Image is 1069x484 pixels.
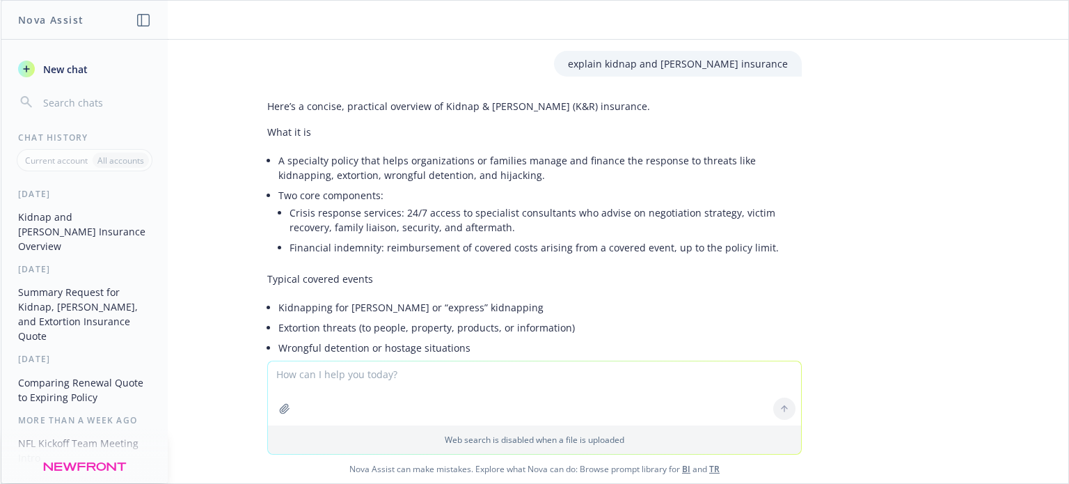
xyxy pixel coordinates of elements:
div: [DATE] [1,188,168,200]
li: Hijacking (aircraft, vessel, or vehicle) [278,358,802,378]
li: Kidnapping for [PERSON_NAME] or “express” kidnapping [278,297,802,318]
p: explain kidnap and [PERSON_NAME] insurance [568,56,788,71]
button: NFL Kickoff Team Meeting Intro [13,432,157,469]
div: More than a week ago [1,414,168,426]
button: Summary Request for Kidnap, [PERSON_NAME], and Extortion Insurance Quote [13,281,157,348]
button: New chat [13,56,157,81]
p: Web search is disabled when a file is uploaded [276,434,793,446]
li: Crisis response services: 24/7 access to specialist consultants who advise on negotiation strateg... [290,203,802,237]
p: What it is [267,125,802,139]
li: Two core components: [278,185,802,260]
a: TR [709,463,720,475]
div: Chat History [1,132,168,143]
li: A specialty policy that helps organizations or families manage and finance the response to threat... [278,150,802,185]
span: Nova Assist can make mistakes. Explore what Nova can do: Browse prompt library for and [6,455,1063,483]
input: Search chats [40,93,151,112]
div: [DATE] [1,353,168,365]
li: Extortion threats (to people, property, products, or information) [278,318,802,338]
p: Here’s a concise, practical overview of Kidnap & [PERSON_NAME] (K&R) insurance. [267,99,802,114]
h1: Nova Assist [18,13,84,27]
p: Typical covered events [267,272,802,286]
p: All accounts [97,155,144,166]
li: Financial indemnity: reimbursement of covered costs arising from a covered event, up to the polic... [290,237,802,258]
div: [DATE] [1,263,168,275]
li: Wrongful detention or hostage situations [278,338,802,358]
button: Comparing Renewal Quote to Expiring Policy [13,371,157,409]
p: Current account [25,155,88,166]
button: Kidnap and [PERSON_NAME] Insurance Overview [13,205,157,258]
a: BI [682,463,690,475]
span: New chat [40,62,88,77]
